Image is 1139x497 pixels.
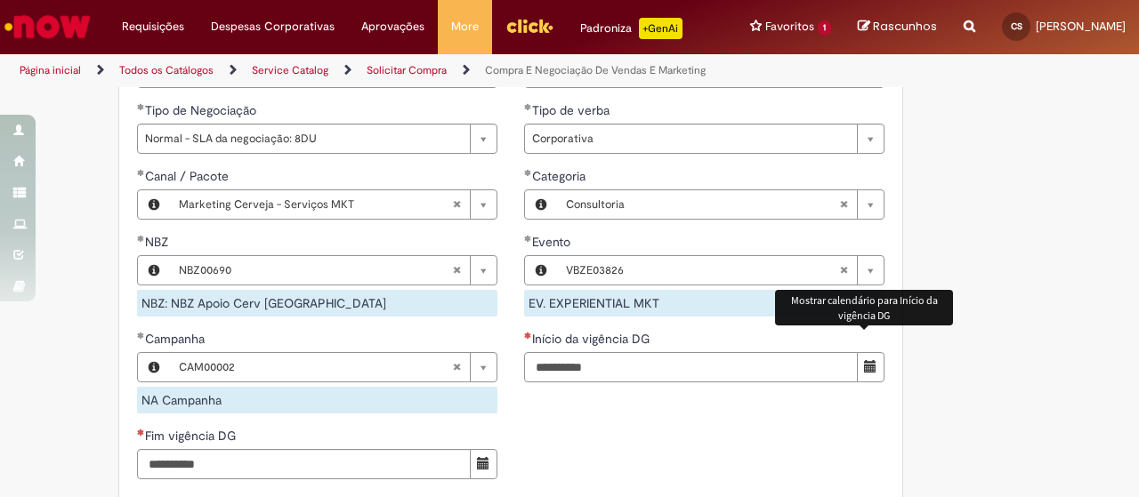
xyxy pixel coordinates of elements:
button: Canal / Pacote, Visualizar este registro Marketing Cerveja - Serviços MKT [138,190,170,219]
button: Mostrar calendário para Início da vigência DG [857,352,885,382]
ul: Trilhas de página [13,54,746,87]
abbr: Limpar campo Campanha [443,353,470,381]
abbr: Limpar campo NBZ [443,256,470,285]
span: CAM00002 [179,353,452,381]
a: Rascunhos [858,19,937,36]
img: click_logo_yellow_360x200.png [505,12,553,39]
p: +GenAi [639,18,683,39]
div: Padroniza [580,18,683,39]
span: Obrigatório Preenchido [137,332,145,339]
span: Necessários - Canal / Pacote [145,168,232,184]
span: Obrigatório Preenchido [524,235,532,242]
input: Fim vigência DG [137,449,471,479]
span: Obrigatório Preenchido [137,235,145,242]
span: Obrigatório Preenchido [137,103,145,110]
span: More [451,18,479,36]
span: [PERSON_NAME] [1036,19,1126,34]
span: Corporativa [532,124,848,153]
span: Tipo de Negociação [145,102,260,118]
span: Campanha [145,331,208,347]
span: VBZE03826 [566,256,839,285]
span: 1 [818,20,831,36]
span: Consultoria [566,190,839,219]
a: VBZE03826Limpar campo Evento [557,256,884,285]
a: Solicitar Compra [367,63,447,77]
a: Todos os Catálogos [119,63,214,77]
span: Aprovações [361,18,424,36]
abbr: Limpar campo Canal / Pacote [443,190,470,219]
span: NBZ00690 [179,256,452,285]
div: Mostrar calendário para Início da vigência DG [775,290,953,325]
span: Marketing Cerveja - Serviços MKT [179,190,452,219]
button: Evento, Visualizar este registro VBZE03826 [525,256,557,285]
abbr: Limpar campo Evento [830,256,857,285]
span: Obrigatório Preenchido [524,169,532,176]
button: NBZ, Visualizar este registro NBZ00690 [138,256,170,285]
a: Marketing Cerveja - Serviços MKTLimpar campo Canal / Pacote [170,190,497,219]
span: Evento [532,234,574,250]
input: Início da vigência DG [524,352,858,382]
abbr: Limpar campo Categoria [830,190,857,219]
img: ServiceNow [2,9,93,44]
button: Categoria, Visualizar este registro Consultoria [525,190,557,219]
span: Despesas Corporativas [211,18,335,36]
span: Favoritos [765,18,814,36]
span: Início da vigência DG [532,331,653,347]
a: Página inicial [20,63,81,77]
span: Normal - SLA da negociação: 8DU [145,124,461,153]
span: Rascunhos [873,18,937,35]
span: Necessários [524,332,532,339]
div: EV. EXPERIENTIAL MKT [524,290,885,317]
div: NBZ: NBZ Apoio Cerv [GEOGRAPHIC_DATA] [137,290,497,317]
a: ConsultoriaLimpar campo Categoria [557,190,884,219]
span: Necessários [137,429,145,436]
span: Requisições [122,18,184,36]
a: NBZ00690Limpar campo NBZ [170,256,497,285]
a: Service Catalog [252,63,328,77]
span: Tipo de verba [532,102,613,118]
button: Mostrar calendário para Fim vigência DG [470,449,497,479]
a: CAM00002Limpar campo Campanha [170,353,497,381]
div: NA Campanha [137,387,497,413]
span: CS [1011,20,1022,32]
span: Obrigatório Preenchido [137,169,145,176]
span: Obrigatório Preenchido [524,103,532,110]
button: Campanha, Visualizar este registro CAM00002 [138,353,170,381]
span: Fim vigência DG [145,428,239,444]
a: Compra E Negociação De Vendas E Marketing [485,63,706,77]
span: NBZ [145,234,172,250]
span: Necessários - Categoria [532,168,589,184]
